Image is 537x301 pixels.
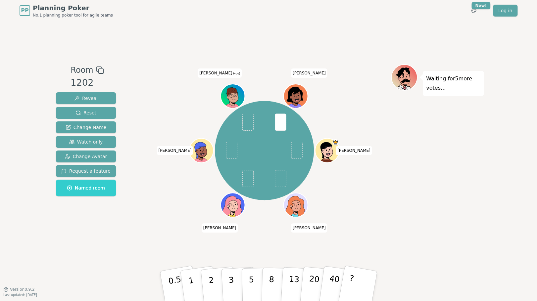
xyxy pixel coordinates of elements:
[202,223,238,233] span: Click to change your name
[56,107,116,119] button: Reset
[56,180,116,196] button: Named room
[20,3,113,18] a: PPPlanning PokerNo.1 planning poker tool for agile teams
[468,5,480,17] button: New!
[493,5,517,17] a: Log in
[10,287,35,292] span: Version 0.9.2
[56,150,116,162] button: Change Avatar
[74,95,98,102] span: Reveal
[69,139,103,145] span: Watch only
[333,139,339,145] span: Brendan is the host
[198,68,242,78] span: Click to change your name
[71,76,104,90] div: 1202
[65,153,107,160] span: Change Avatar
[61,168,111,174] span: Request a feature
[336,146,372,155] span: Click to change your name
[67,185,105,191] span: Named room
[21,7,28,15] span: PP
[56,136,116,148] button: Watch only
[3,287,35,292] button: Version0.9.2
[291,223,327,233] span: Click to change your name
[157,146,193,155] span: Click to change your name
[3,293,37,297] span: Last updated: [DATE]
[56,165,116,177] button: Request a feature
[426,74,480,93] p: Waiting for 5 more votes...
[71,64,93,76] span: Room
[471,2,490,9] div: New!
[56,92,116,104] button: Reveal
[66,124,106,131] span: Change Name
[56,121,116,133] button: Change Name
[291,68,327,78] span: Click to change your name
[33,3,113,13] span: Planning Poker
[232,72,240,75] span: (you)
[221,85,244,107] button: Click to change your avatar
[75,109,96,116] span: Reset
[33,13,113,18] span: No.1 planning poker tool for agile teams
